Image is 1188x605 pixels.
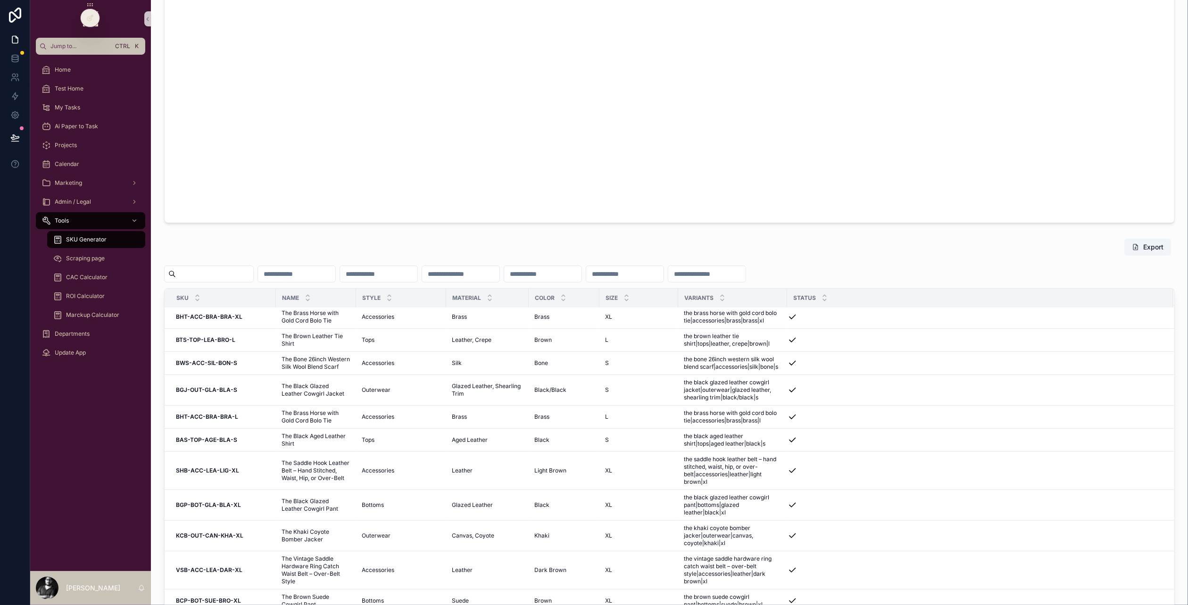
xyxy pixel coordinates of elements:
span: CAC Calculator [66,273,108,281]
span: Admin / Legal [55,198,91,206]
a: S [605,436,673,444]
a: Update App [36,344,145,361]
a: Black [534,436,594,444]
span: Color [535,294,555,302]
a: Dark Brown [534,566,594,574]
span: Bottoms [362,597,384,605]
span: Brass [452,413,467,421]
p: [PERSON_NAME] [66,583,120,593]
a: XL [605,597,673,605]
a: Leather [452,467,523,474]
a: KCB-OUT-CAN-KHA-XL [176,532,270,539]
a: The Black Glazed Leather Cowgirl Jacket [282,382,350,398]
a: Ai Paper to Task [36,118,145,135]
a: Khaki [534,532,594,539]
a: SKU Generator [47,231,145,248]
a: Black [534,501,594,509]
span: S [605,386,609,394]
span: SKU [176,294,189,302]
button: Export [1124,239,1171,256]
a: Tops [362,436,440,444]
a: Bone [534,359,594,367]
span: Silk [452,359,462,367]
a: BGJ-OUT-GLA-BLA-S [176,386,270,394]
strong: BGP-BOT-GLA-BLA-XL [176,501,241,508]
a: The Bone 26inch Western Silk Wool Blend Scarf [282,356,350,371]
a: the khaki coyote bomber jacker|outerwear|canvas, coyote|khaki|xl [684,524,781,547]
span: Brown [534,597,552,605]
span: XL [605,566,612,574]
span: Marketing [55,179,82,187]
strong: BCP-BOT-SUE-BRO-XL [176,597,241,604]
strong: KCB-OUT-CAN-KHA-XL [176,532,243,539]
span: Name [282,294,299,302]
span: Calendar [55,160,79,168]
a: Accessories [362,566,440,574]
span: Tops [362,336,374,344]
span: Jump to... [50,42,110,50]
a: Scraping page [47,250,145,267]
span: Dark Brown [534,566,566,574]
a: The Vintage Saddle Hardware Ring Catch Waist Belt – Over-Belt Style [282,555,350,585]
strong: BGJ-OUT-GLA-BLA-S [176,386,237,393]
a: BGP-BOT-GLA-BLA-XL [176,501,270,509]
a: Departments [36,325,145,342]
strong: BAS-TOP-AGE-BLA-S [176,436,237,443]
span: Glazed Leather [452,501,493,509]
a: Leather [452,566,523,574]
a: L [605,336,673,344]
span: Suede [452,597,469,605]
span: Accessories [362,359,394,367]
a: Bottoms [362,597,440,605]
span: Status [793,294,816,302]
span: Brown [534,336,552,344]
span: Brass [452,313,467,321]
span: L [605,413,608,421]
span: the black glazed leather cowgirl jacket|outerwear|glazed leather, shearling trim|black/black|s [684,379,781,401]
span: Accessories [362,467,394,474]
span: Tops [362,436,374,444]
a: XL [605,313,673,321]
span: Update App [55,349,86,356]
span: the saddle hook leather belt – hand stitched, waist, hip, or over-belt|accessories|leather|light ... [684,456,781,486]
strong: BHT-ACC-BRA-BRA-XL [176,313,242,320]
span: XL [605,597,612,605]
span: Bone [534,359,548,367]
a: L [605,413,673,421]
a: XL [605,467,673,474]
span: XL [605,313,612,321]
a: The Brown Leather Tie Shirt [282,332,350,348]
a: Brass [452,413,523,421]
a: Home [36,61,145,78]
a: BCP-BOT-SUE-BRO-XL [176,597,270,605]
span: The Khaki Coyote Bomber Jacker [282,528,350,543]
span: Accessories [362,566,394,574]
a: Brown [534,336,594,344]
strong: BWS-ACC-SIL-BON-S [176,359,237,366]
span: XL [605,532,612,539]
span: Style [362,294,381,302]
span: K [133,42,141,50]
a: Accessories [362,359,440,367]
span: Tools [55,217,69,224]
a: the vintage saddle hardware ring catch waist belt – over-belt style|accessories|leather|dark brow... [684,555,781,585]
strong: BTS-TOP-LEA-BRO-L [176,336,235,343]
span: Material [452,294,481,302]
span: Outerwear [362,386,390,394]
a: Brown [534,597,594,605]
span: Variants [684,294,714,302]
span: the brown leather tie shirt|tops|leather, crepe|brown|l [684,332,781,348]
a: XL [605,566,673,574]
a: The Brass Horse with Gold Cord Bolo Tie [282,409,350,424]
a: Brass [452,313,523,321]
a: Brass [534,413,594,421]
span: Black [534,436,549,444]
span: Khaki [534,532,549,539]
span: L [605,336,608,344]
a: The Black Aged Leather Shirt [282,432,350,448]
span: The Brass Horse with Gold Cord Bolo Tie [282,309,350,324]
